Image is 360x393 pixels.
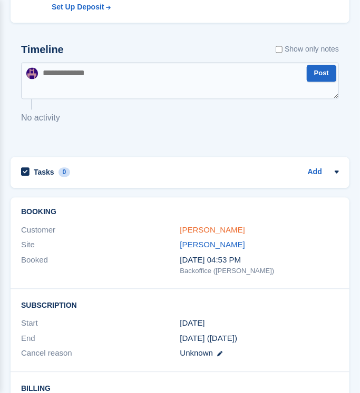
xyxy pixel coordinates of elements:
div: 0 [59,168,71,177]
h2: Tasks [34,168,54,177]
div: Booked [21,255,180,277]
div: End [21,333,180,345]
div: Backoffice ([PERSON_NAME]) [180,266,339,277]
span: Unknown [180,349,213,358]
div: [DATE] 04:53 PM [180,255,339,267]
a: Set Up Deposit [52,2,269,13]
div: Set Up Deposit [52,2,104,13]
h2: Timeline [21,44,64,56]
button: Post [307,65,336,83]
a: Add [308,167,322,179]
a: [PERSON_NAME] [180,240,245,249]
p: No activity [21,112,339,125]
h2: Subscription [21,300,339,310]
a: [PERSON_NAME] [180,226,245,235]
img: Camille [26,68,38,79]
time: 2024-09-01 23:00:00 UTC [180,318,205,330]
label: Show only notes [276,44,339,55]
div: Customer [21,225,180,237]
input: Show only notes [276,44,283,55]
div: Cancel reason [21,348,180,360]
h2: Booking [21,208,339,217]
div: Start [21,318,180,330]
div: Site [21,239,180,251]
span: [DATE] ([DATE]) [180,334,238,343]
